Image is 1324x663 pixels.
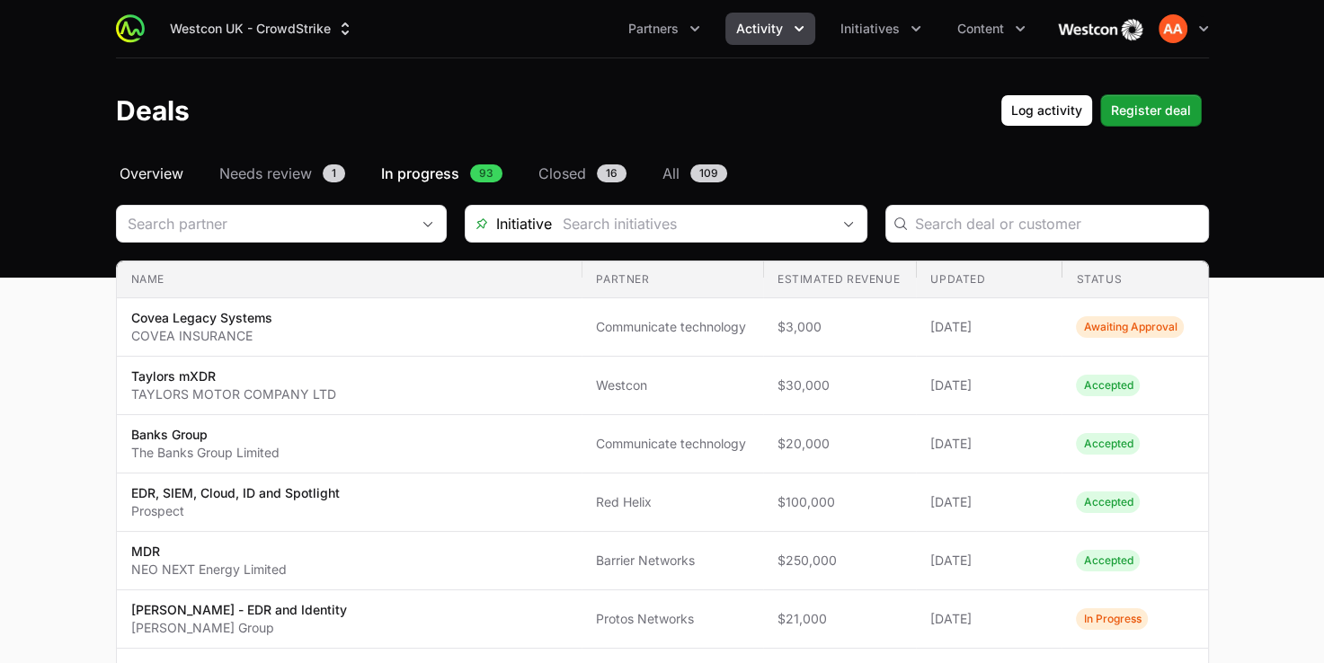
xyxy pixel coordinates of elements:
[1058,11,1144,47] img: Westcon UK
[778,376,902,394] span: $30,000
[117,206,410,242] input: Search partner
[159,13,365,45] button: Westcon UK - CrowdStrike
[535,163,630,184] a: Closed16
[763,261,916,298] th: Estimated revenue
[725,13,815,45] button: Activity
[131,561,287,579] p: NEO NEXT Energy Limited
[582,261,763,298] th: Partner
[131,484,340,502] p: EDR, SIEM, Cloud, ID and Spotlight
[323,164,345,182] span: 1
[957,20,1004,38] span: Content
[840,20,900,38] span: Initiatives
[831,206,866,242] div: Open
[930,552,1047,570] span: [DATE]
[659,163,731,184] a: All109
[725,13,815,45] div: Activity menu
[552,206,831,242] input: Search initiatives
[1000,94,1202,127] div: Primary actions
[778,610,902,628] span: $21,000
[131,444,280,462] p: The Banks Group Limited
[618,13,711,45] div: Partners menu
[159,13,365,45] div: Supplier switch menu
[216,163,349,184] a: Needs review1
[930,493,1047,511] span: [DATE]
[470,164,502,182] span: 93
[410,206,446,242] div: Open
[830,13,932,45] button: Initiatives
[596,610,749,628] span: Protos Networks
[778,493,902,511] span: $100,000
[628,20,679,38] span: Partners
[1011,100,1082,121] span: Log activity
[596,376,749,394] span: Westcon
[116,94,190,127] h1: Deals
[131,502,340,520] p: Prospect
[131,309,272,327] p: Covea Legacy Systems
[378,163,506,184] a: In progress93
[131,367,336,385] p: Taylors mXDR
[1159,14,1187,43] img: Aaron Abulhawa
[466,213,552,234] span: Initiative
[690,164,727,182] span: 109
[1100,94,1202,127] button: Register deal
[946,13,1036,45] button: Content
[381,163,459,184] span: In progress
[596,552,749,570] span: Barrier Networks
[116,163,1209,184] nav: Deals navigation
[131,327,272,345] p: COVEA INSURANCE
[131,601,347,619] p: [PERSON_NAME] - EDR and Identity
[131,619,347,637] p: [PERSON_NAME] Group
[596,318,749,336] span: Communicate technology
[131,426,280,444] p: Banks Group
[1111,100,1191,121] span: Register deal
[117,261,582,298] th: Name
[778,435,902,453] span: $20,000
[538,163,586,184] span: Closed
[930,376,1047,394] span: [DATE]
[116,14,145,43] img: ActivitySource
[596,435,749,453] span: Communicate technology
[596,493,749,511] span: Red Helix
[219,163,312,184] span: Needs review
[930,318,1047,336] span: [DATE]
[662,163,680,184] span: All
[915,213,1197,234] input: Search deal or customer
[145,13,1036,45] div: Main navigation
[736,20,783,38] span: Activity
[778,552,902,570] span: $250,000
[778,318,902,336] span: $3,000
[120,163,183,184] span: Overview
[131,385,336,403] p: TAYLORS MOTOR COMPANY LTD
[116,163,187,184] a: Overview
[1062,261,1207,298] th: Status
[597,164,626,182] span: 16
[131,543,287,561] p: MDR
[916,261,1062,298] th: Updated
[946,13,1036,45] div: Content menu
[930,610,1047,628] span: [DATE]
[1000,94,1093,127] button: Log activity
[618,13,711,45] button: Partners
[930,435,1047,453] span: [DATE]
[830,13,932,45] div: Initiatives menu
